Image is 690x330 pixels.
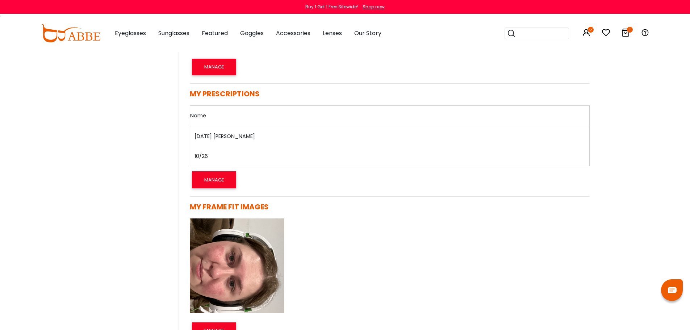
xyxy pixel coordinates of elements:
[192,59,236,75] button: MANAGE
[627,27,633,33] i: 1
[190,62,238,71] a: MANAGE
[195,153,208,160] a: 10/26
[354,29,381,37] span: Our Story
[621,30,630,38] a: 1
[158,29,189,37] span: Sunglasses
[190,89,260,99] span: MY PRESCRIPTIONS
[359,4,385,10] a: Shop now
[323,29,342,37] span: Lenses
[195,133,255,140] a: [DATE] [PERSON_NAME]
[276,29,310,37] span: Accessories
[190,202,269,212] span: MY FRAME FIT IMAGES
[41,24,100,42] img: abbeglasses.com
[190,218,284,313] img: ...
[668,287,677,293] img: chat
[190,175,238,184] a: MANAGE
[190,105,589,126] th: Name
[363,4,385,10] div: Shop now
[202,29,228,37] span: Featured
[192,171,236,188] button: MANAGE
[240,29,264,37] span: Goggles
[305,4,358,10] div: Buy 1 Get 1 Free Sitewide!
[115,29,146,37] span: Eyeglasses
